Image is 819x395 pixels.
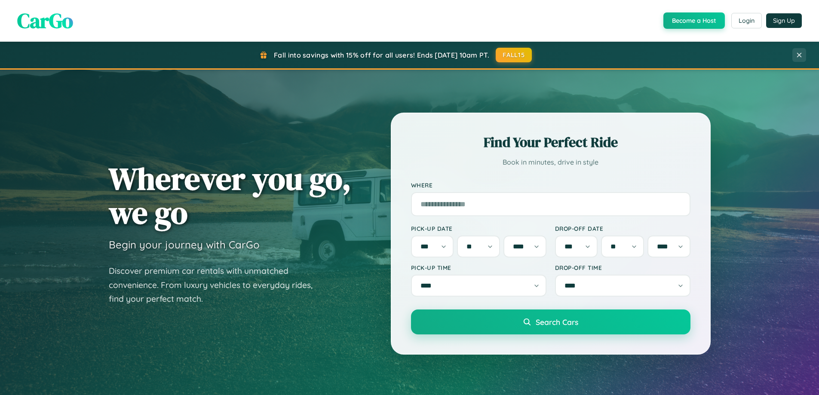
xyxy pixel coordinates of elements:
label: Drop-off Date [555,225,690,232]
label: Drop-off Time [555,264,690,271]
p: Book in minutes, drive in style [411,156,690,168]
button: Sign Up [766,13,802,28]
span: CarGo [17,6,73,35]
h3: Begin your journey with CarGo [109,238,260,251]
button: Login [731,13,762,28]
button: Search Cars [411,309,690,334]
span: Search Cars [536,317,578,327]
h1: Wherever you go, we go [109,162,351,230]
label: Pick-up Time [411,264,546,271]
span: Fall into savings with 15% off for all users! Ends [DATE] 10am PT. [274,51,489,59]
button: Become a Host [663,12,725,29]
h2: Find Your Perfect Ride [411,133,690,152]
p: Discover premium car rentals with unmatched convenience. From luxury vehicles to everyday rides, ... [109,264,324,306]
button: FALL15 [496,48,532,62]
label: Pick-up Date [411,225,546,232]
label: Where [411,181,690,189]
